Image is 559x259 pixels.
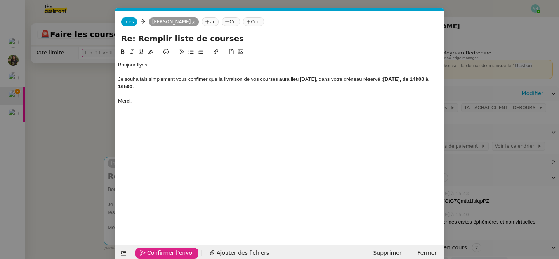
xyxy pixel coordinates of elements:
span: Confirmer l'envoi [147,248,194,257]
nz-tag: [PERSON_NAME] [149,17,199,26]
button: Supprimer [368,248,406,259]
nz-tag: au [202,17,219,26]
nz-tag: Cc: [222,17,240,26]
nz-tag: Ccc: [243,17,264,26]
input: Subject [121,33,438,44]
button: Confirmer l'envoi [135,248,198,259]
div: Je souhaitais simplement vous confimer que la livraison de vos courses aura lieu [DATE], dans vot... [118,76,441,90]
div: Merci. [118,98,441,105]
button: Ajouter des fichiers [205,248,274,259]
button: Fermer [413,248,441,259]
span: Supprimer [373,248,401,257]
div: Bonjour Ilyes, [118,61,441,68]
span: Fermer [418,248,437,257]
strong: [DATE], de 14h00 à 16h00 [118,76,430,89]
span: Ines [124,19,134,24]
span: Ajouter des fichiers [217,248,269,257]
